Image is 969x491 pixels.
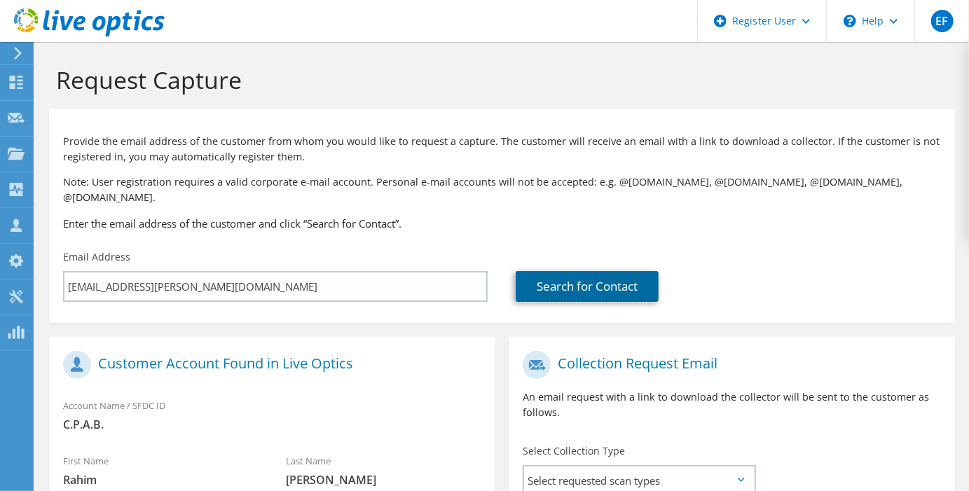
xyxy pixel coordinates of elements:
[63,250,130,264] label: Email Address
[63,216,941,231] h3: Enter the email address of the customer and click “Search for Contact”.
[63,472,258,487] span: Rahim
[49,391,495,439] div: Account Name / SFDC ID
[523,444,625,458] label: Select Collection Type
[63,417,481,432] span: C.P.A.B.
[523,351,933,379] h1: Collection Request Email
[523,389,940,420] p: An email request with a link to download the collector will be sent to the customer as follows.
[63,351,474,379] h1: Customer Account Found in Live Optics
[63,134,941,165] p: Provide the email address of the customer from whom you would like to request a capture. The cust...
[56,65,941,95] h1: Request Capture
[844,15,856,27] svg: \n
[931,10,954,32] span: EF
[516,271,659,302] a: Search for Contact
[63,174,941,205] p: Note: User registration requires a valid corporate e-mail account. Personal e-mail accounts will ...
[286,472,481,487] span: [PERSON_NAME]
